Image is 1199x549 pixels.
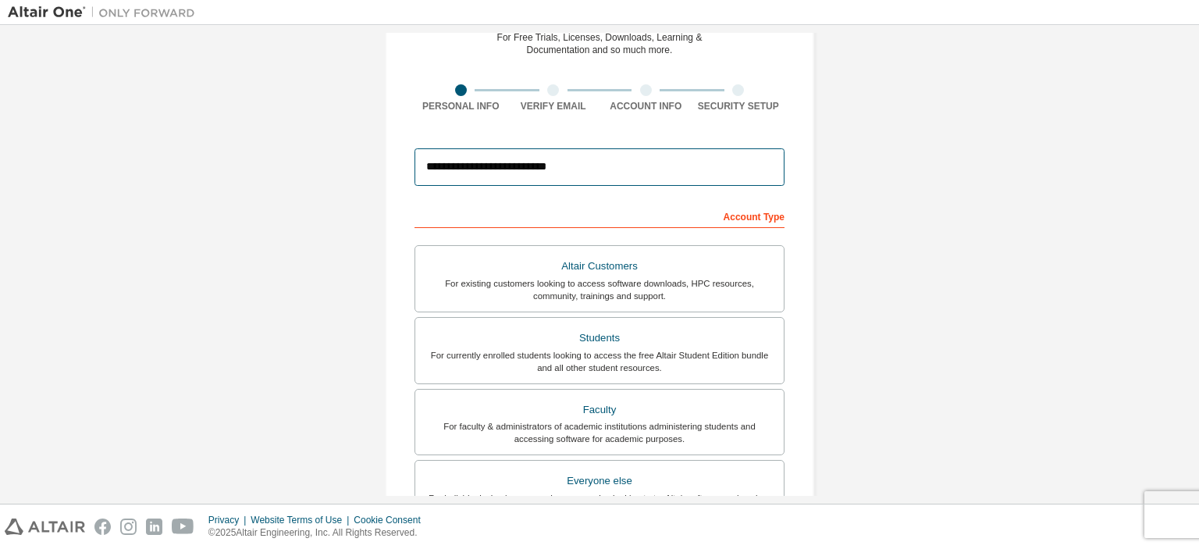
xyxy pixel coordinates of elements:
div: Altair Customers [425,255,774,277]
img: Altair One [8,5,203,20]
div: Website Terms of Use [251,514,354,526]
div: For Free Trials, Licenses, Downloads, Learning & Documentation and so much more. [497,31,703,56]
img: altair_logo.svg [5,519,85,535]
div: For faculty & administrators of academic institutions administering students and accessing softwa... [425,420,774,445]
div: Account Info [599,100,692,112]
img: youtube.svg [172,519,194,535]
div: Cookie Consent [354,514,429,526]
img: linkedin.svg [146,519,162,535]
div: Verify Email [507,100,600,112]
div: Privacy [208,514,251,526]
div: Security Setup [692,100,785,112]
div: For individuals, businesses and everyone else looking to try Altair software and explore our prod... [425,492,774,517]
div: For existing customers looking to access software downloads, HPC resources, community, trainings ... [425,277,774,302]
div: Account Type [414,203,785,228]
p: © 2025 Altair Engineering, Inc. All Rights Reserved. [208,526,430,540]
div: Students [425,327,774,349]
img: facebook.svg [94,519,111,535]
img: instagram.svg [120,519,137,535]
div: For currently enrolled students looking to access the free Altair Student Edition bundle and all ... [425,349,774,374]
div: Faculty [425,399,774,421]
div: Everyone else [425,470,774,492]
div: Personal Info [414,100,507,112]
